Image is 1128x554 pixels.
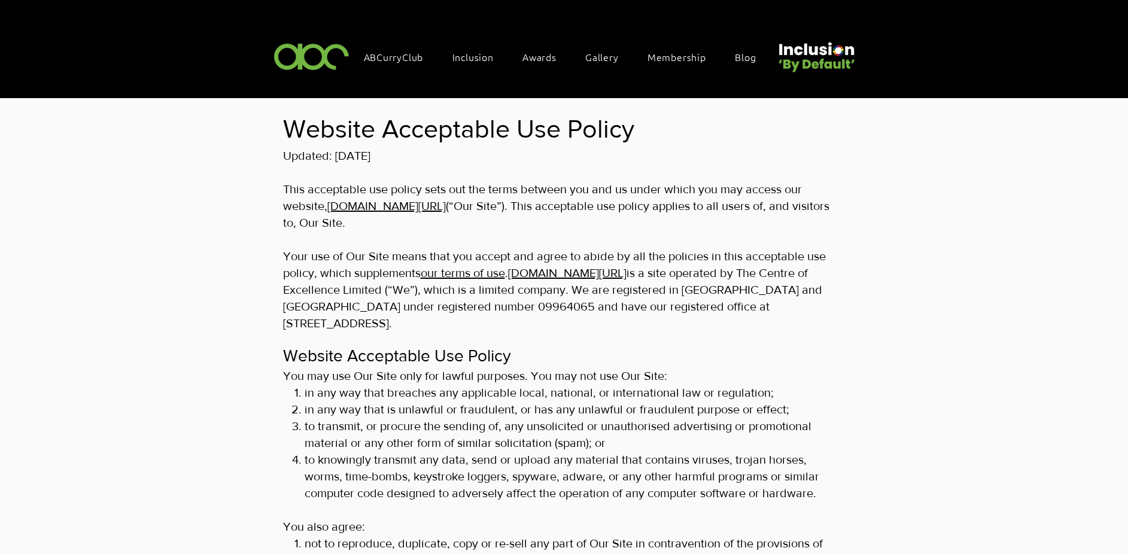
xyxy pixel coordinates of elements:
a: ABCurryClub [358,44,442,69]
a: Gallery [579,44,637,69]
span: Awards [522,50,557,63]
a: our terms of use [421,266,505,279]
div: Awards [516,44,574,69]
nav: Site [358,44,774,69]
span: Updated: [DATE] [283,149,370,162]
span: Website Acceptable Use Policy [283,115,634,143]
img: ABC-Logo-Blank-Background-01-01-2.png [270,38,353,74]
span: in any way that breaches any applicable local, national, or international law or regulation; [305,386,774,399]
span: to transmit, or procure the sending of, any unsolicited or unauthorised advertising or promotiona... [305,419,811,449]
span: Blog [735,50,756,63]
span: Inclusion [452,50,494,63]
a: Blog [729,44,774,69]
span: You may use Our Site only for lawful purposes. You may not use Our Site: [283,369,667,382]
span: You also agree: [283,520,365,533]
a: [DOMAIN_NAME][URL] [327,199,446,212]
a: [DOMAIN_NAME][URL] [508,266,627,279]
span: in any way that is unlawful or fraudulent, or has any unlawful or fraudulent purpose or effect; [305,403,789,416]
span: This acceptable use policy sets out the terms between you and us under which you may access our w... [283,182,829,330]
span: ABCurryClub [364,50,424,63]
span: Gallery [585,50,619,63]
span: to knowingly transmit any data, send or upload any material that contains viruses, trojan horses,... [305,453,819,500]
h4: Website Acceptable Use Policy [283,344,843,367]
span: Membership [647,50,706,63]
a: Membership [641,44,724,69]
div: Inclusion [446,44,512,69]
img: Untitled design (22).png [774,32,857,74]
